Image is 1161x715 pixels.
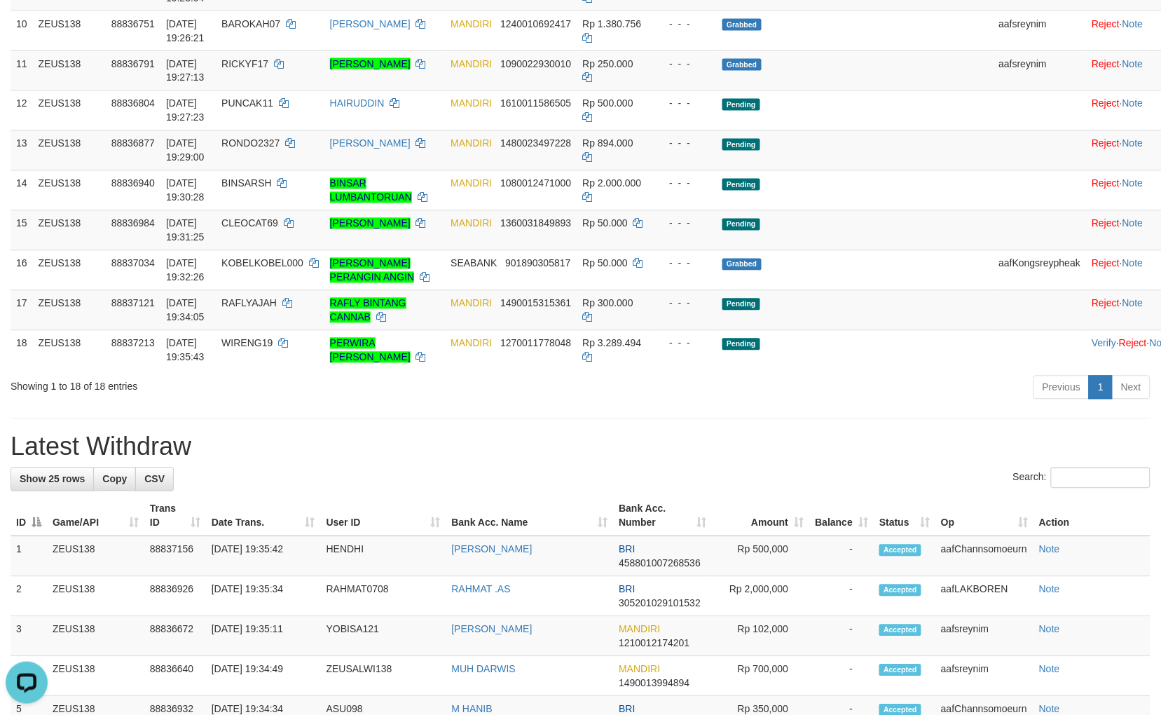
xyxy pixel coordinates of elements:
[500,338,571,349] span: Copy 1270011778048 to clipboard
[722,339,760,350] span: Pending
[994,250,1087,290] td: aafKongsreypheak
[321,536,446,577] td: HENDHI
[722,99,760,111] span: Pending
[166,298,205,323] span: [DATE] 19:34:05
[221,218,278,229] span: CLEOCAT69
[33,250,106,290] td: ZEUS138
[321,657,446,697] td: ZEUSALWI138
[11,50,33,90] td: 11
[144,617,206,657] td: 88836672
[1092,258,1120,269] a: Reject
[451,18,492,29] span: MANDIRI
[1122,98,1143,109] a: Note
[166,338,205,363] span: [DATE] 19:35:43
[47,577,144,617] td: ZEUS138
[619,678,689,689] span: Copy 1490013994894 to clipboard
[619,624,660,635] span: MANDIRI
[879,545,921,557] span: Accepted
[33,50,106,90] td: ZEUS138
[1092,298,1120,309] a: Reject
[166,178,205,203] span: [DATE] 19:30:28
[206,496,321,536] th: Date Trans.: activate to sort column ascending
[330,98,385,109] a: HAIRUDDIN
[722,179,760,191] span: Pending
[1092,338,1116,349] a: Verify
[935,657,1033,697] td: aafsreynim
[452,664,516,675] a: MUH DARWIS
[582,138,633,149] span: Rp 894.000
[712,536,809,577] td: Rp 500,000
[330,178,412,203] a: BINSAR LUMBANTORUAN
[809,617,874,657] td: -
[658,336,711,350] div: - - -
[11,11,33,50] td: 10
[994,50,1087,90] td: aafsreynim
[20,474,85,485] span: Show 25 rows
[144,496,206,536] th: Trans ID: activate to sort column ascending
[809,657,874,697] td: -
[330,218,411,229] a: [PERSON_NAME]
[582,178,641,189] span: Rp 2.000.000
[321,496,446,536] th: User ID: activate to sort column ascending
[582,218,628,229] span: Rp 50.000
[166,218,205,243] span: [DATE] 19:31:25
[11,577,47,617] td: 2
[879,665,921,676] span: Accepted
[935,536,1033,577] td: aafChannsomoeurn
[582,18,641,29] span: Rp 1.380.756
[111,138,155,149] span: 88836877
[1013,468,1150,489] label: Search:
[1092,18,1120,29] a: Reject
[582,338,641,349] span: Rp 3.289.494
[1092,218,1120,229] a: Reject
[11,130,33,170] td: 13
[1122,58,1143,69] a: Note
[111,178,155,189] span: 88836940
[11,250,33,290] td: 16
[102,474,127,485] span: Copy
[619,544,635,555] span: BRI
[722,299,760,311] span: Pending
[500,178,571,189] span: Copy 1080012471000 to clipboard
[1122,18,1143,29] a: Note
[111,18,155,29] span: 88836751
[11,90,33,130] td: 12
[33,290,106,330] td: ZEUS138
[505,258,570,269] span: Copy 901890305817 to clipboard
[221,178,272,189] span: BINSARSH
[111,58,155,69] span: 88836791
[33,11,106,50] td: ZEUS138
[619,598,701,609] span: Copy 305201029101532 to clipboard
[935,496,1033,536] th: Op: activate to sort column ascending
[47,657,144,697] td: ZEUS138
[874,496,935,536] th: Status: activate to sort column ascending
[500,298,571,309] span: Copy 1490015315361 to clipboard
[321,617,446,657] td: YOBISA121
[879,625,921,636] span: Accepted
[500,218,571,229] span: Copy 1360031849893 to clipboard
[582,58,633,69] span: Rp 250.000
[1119,338,1147,349] a: Reject
[206,657,321,697] td: [DATE] 19:34:49
[166,18,205,43] span: [DATE] 19:26:21
[166,258,205,283] span: [DATE] 19:32:26
[144,577,206,617] td: 88836926
[500,58,571,69] span: Copy 1090022930010 to clipboard
[1112,376,1150,400] a: Next
[166,98,205,123] span: [DATE] 19:27:23
[221,298,277,309] span: RAFLYAJAH
[619,638,689,649] span: Copy 1210012174201 to clipboard
[809,536,874,577] td: -
[330,18,411,29] a: [PERSON_NAME]
[879,585,921,597] span: Accepted
[1122,178,1143,189] a: Note
[582,258,628,269] span: Rp 50.000
[221,98,273,109] span: PUNCAK11
[1039,704,1060,715] a: Note
[330,258,415,283] a: [PERSON_NAME] PERANGIN ANGIN
[451,98,492,109] span: MANDIRI
[111,298,155,309] span: 88837121
[33,330,106,370] td: ZEUS138
[658,257,711,271] div: - - -
[11,468,94,491] a: Show 25 rows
